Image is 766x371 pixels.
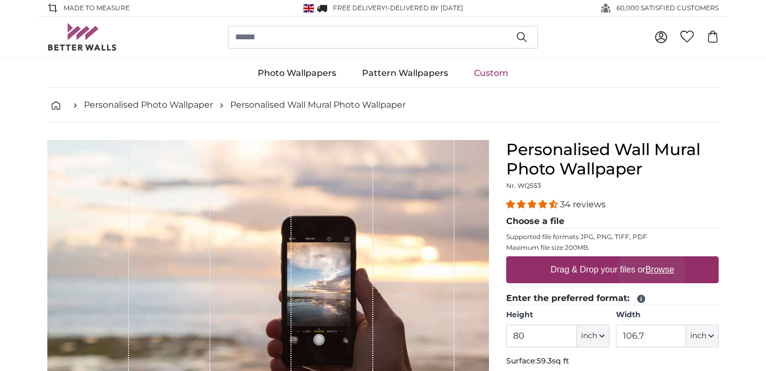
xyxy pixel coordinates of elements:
span: 4.32 stars [506,199,560,209]
span: 34 reviews [560,199,606,209]
legend: Enter the preferred format: [506,292,719,305]
legend: Choose a file [506,215,719,228]
span: - [387,4,463,12]
button: inch [577,325,609,347]
span: Made to Measure [63,3,130,13]
span: Delivered by [DATE] [390,4,463,12]
nav: breadcrumbs [47,88,719,123]
h1: Personalised Wall Mural Photo Wallpaper [506,140,719,179]
p: Maximum file size 200MB. [506,243,719,252]
span: 59.3sq ft [537,356,569,366]
button: inch [686,325,719,347]
p: Supported file formats JPG, PNG, TIFF, PDF [506,233,719,241]
a: Personalised Photo Wallpaper [84,99,213,111]
a: Pattern Wallpapers [349,59,461,87]
span: FREE delivery! [333,4,387,12]
label: Width [616,310,719,320]
a: Custom [461,59,521,87]
span: inch [690,331,706,341]
span: inch [581,331,597,341]
a: Personalised Wall Mural Photo Wallpaper [230,99,406,111]
img: Betterwalls [47,23,117,51]
a: Photo Wallpapers [245,59,349,87]
span: 60,000 SATISFIED CUSTOMERS [616,3,719,13]
img: United Kingdom [303,4,314,12]
span: Nr. WQ553 [506,181,541,190]
p: Surface: [506,356,719,367]
label: Height [506,310,609,320]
